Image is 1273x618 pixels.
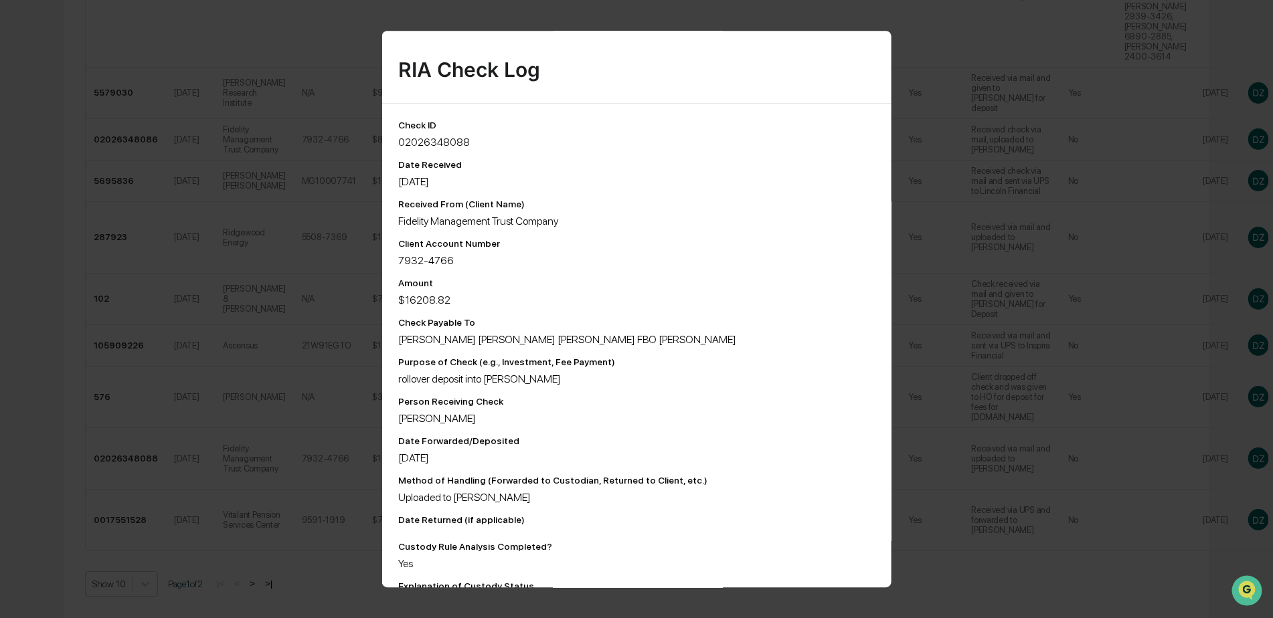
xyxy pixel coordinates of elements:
[110,169,166,182] span: Attestations
[398,396,875,407] div: Person Receiving Check
[398,581,875,591] div: Explanation of Custody Status
[398,120,875,130] div: Check ID
[398,373,875,385] div: rollover deposit into [PERSON_NAME]
[398,514,875,525] div: Date Returned (if applicable)
[1230,574,1266,610] iframe: Open customer support
[398,451,875,464] div: [DATE]
[398,541,875,552] div: Custody Rule Analysis Completed?
[27,169,86,182] span: Preclearance
[46,102,220,116] div: Start new chat
[398,47,875,82] div: RIA Check Log
[133,227,162,237] span: Pylon
[13,28,244,49] p: How can we help?
[398,557,875,570] div: Yes
[228,106,244,122] button: Start new chat
[8,189,90,213] a: 🔎Data Lookup
[398,356,875,367] div: Purpose of Check (e.g., Investment, Fee Payment)
[8,163,92,187] a: 🖐️Preclearance
[27,194,84,207] span: Data Lookup
[398,159,875,170] div: Date Received
[398,175,875,188] div: [DATE]
[398,435,875,446] div: Date Forwarded/Deposited
[94,226,162,237] a: Powered byPylon
[398,199,875,209] div: Received From (Client Name)
[398,278,875,288] div: Amount
[398,215,875,227] div: Fidelity Management Trust Company
[398,491,875,504] div: Uploaded to [PERSON_NAME]
[398,238,875,249] div: Client Account Number
[97,170,108,181] div: 🗄️
[13,195,24,206] div: 🔎
[398,412,875,425] div: [PERSON_NAME]
[398,136,875,148] div: 02026348088
[398,294,875,306] div: $16208.82
[398,475,875,486] div: Method of Handling (Forwarded to Custodian, Returned to Client, etc.)
[398,333,875,346] div: [PERSON_NAME] [PERSON_NAME] [PERSON_NAME] FBO [PERSON_NAME]
[46,116,169,126] div: We're available if you need us!
[13,102,37,126] img: 1746055101610-c473b297-6a78-478c-a979-82029cc54cd1
[13,170,24,181] div: 🖐️
[92,163,171,187] a: 🗄️Attestations
[398,317,875,328] div: Check Payable To
[398,254,875,267] div: 7932-4766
